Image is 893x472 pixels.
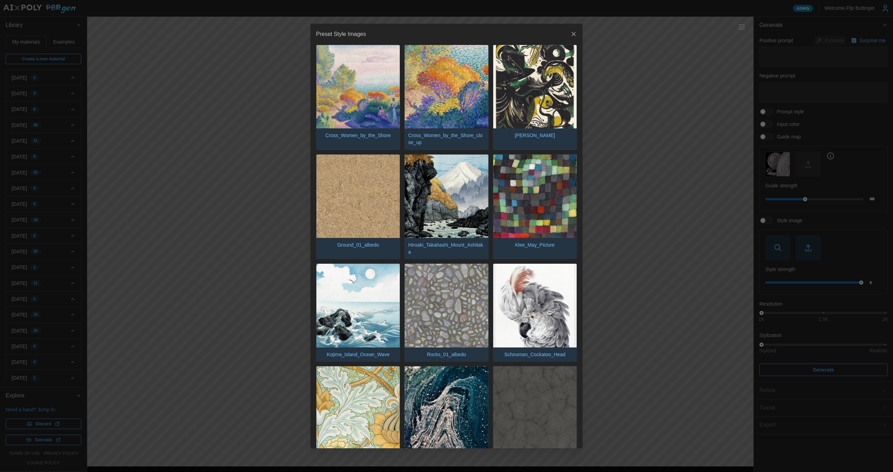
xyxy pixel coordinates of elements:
button: William_Morris_Pattern.jpgWilliam_Morris_Pattern [316,366,400,464]
p: Schouman_Cockatoo_Head [501,347,569,361]
button: Schouman_Cockatoo_Head.jpgSchouman_Cockatoo_Head [493,263,577,362]
p: Ground_01_albedo [334,238,383,252]
p: Hiroaki_Takahashi_Mount_Ashitaka [405,238,488,259]
button: abstract_blue_white.jpgabstract_blue_white [404,366,488,464]
p: Rocks_01_albedo [423,347,470,361]
button: Franz_Marc_Genesis_II.jpg[PERSON_NAME] [493,45,577,150]
img: Cross_Women_by_the_Shore.jpg [316,45,400,128]
button: Kojima_Island_Ocean_Wave.jpgKojima_Island_Ocean_Wave [316,263,400,362]
img: Schouman_Cockatoo_Head.jpg [493,264,577,347]
img: Cross_Women_by_the_Shore_close_up.jpg [405,45,488,128]
h2: Preset Style Images [316,31,366,37]
button: asphalt_01_albedo.jpgasphalt_01_albedo [493,366,577,464]
img: asphalt_01_albedo.jpg [493,366,577,450]
button: Rocks_01_albedo.jpgRocks_01_albedo [404,263,488,362]
button: Klee_May_Picture.jpgKlee_May_Picture [493,154,577,260]
p: Cross_Women_by_the_Shore_close_up [405,128,488,150]
button: Hiroaki_Takahashi_Mount_Ashitaka.jpgHiroaki_Takahashi_Mount_Ashitaka [404,154,488,260]
button: Ground_01_albedo.jpgGround_01_albedo [316,154,400,260]
img: Franz_Marc_Genesis_II.jpg [493,45,577,128]
img: abstract_blue_white.jpg [405,366,488,450]
img: Ground_01_albedo.jpg [316,155,400,238]
p: Klee_May_Picture [512,238,558,252]
p: Kojima_Island_Ocean_Wave [323,347,393,361]
img: Klee_May_Picture.jpg [493,155,577,238]
img: William_Morris_Pattern.jpg [316,366,400,450]
img: Hiroaki_Takahashi_Mount_Ashitaka.jpg [405,155,488,238]
img: Kojima_Island_Ocean_Wave.jpg [316,264,400,347]
p: [PERSON_NAME] [511,128,558,142]
p: Cross_Women_by_the_Shore [322,128,394,142]
button: Cross_Women_by_the_Shore.jpgCross_Women_by_the_Shore [316,45,400,150]
button: Cross_Women_by_the_Shore_close_up.jpgCross_Women_by_the_Shore_close_up [404,45,488,150]
img: Rocks_01_albedo.jpg [405,264,488,347]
